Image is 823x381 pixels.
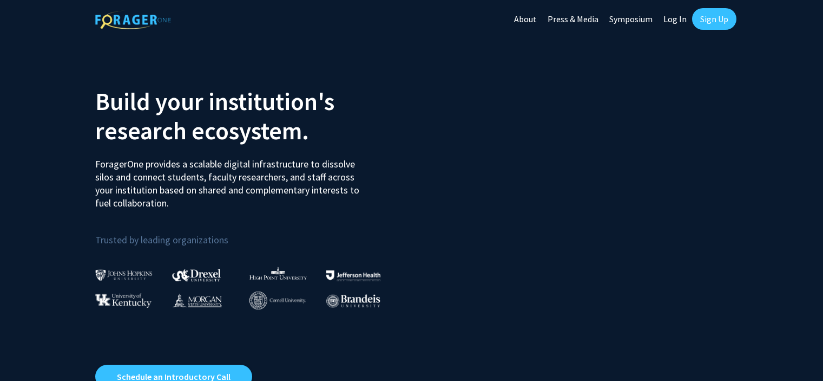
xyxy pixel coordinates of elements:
[95,218,404,248] p: Trusted by leading organizations
[95,269,153,281] img: Johns Hopkins University
[249,292,306,309] img: Cornell University
[95,293,152,308] img: University of Kentucky
[95,10,171,29] img: ForagerOne Logo
[172,269,221,281] img: Drexel University
[326,270,380,281] img: Thomas Jefferson University
[95,150,367,210] p: ForagerOne provides a scalable digital infrastructure to dissolve silos and connect students, fac...
[326,294,380,308] img: Brandeis University
[172,293,222,307] img: Morgan State University
[249,267,307,280] img: High Point University
[95,87,404,145] h2: Build your institution's research ecosystem.
[692,8,736,30] a: Sign Up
